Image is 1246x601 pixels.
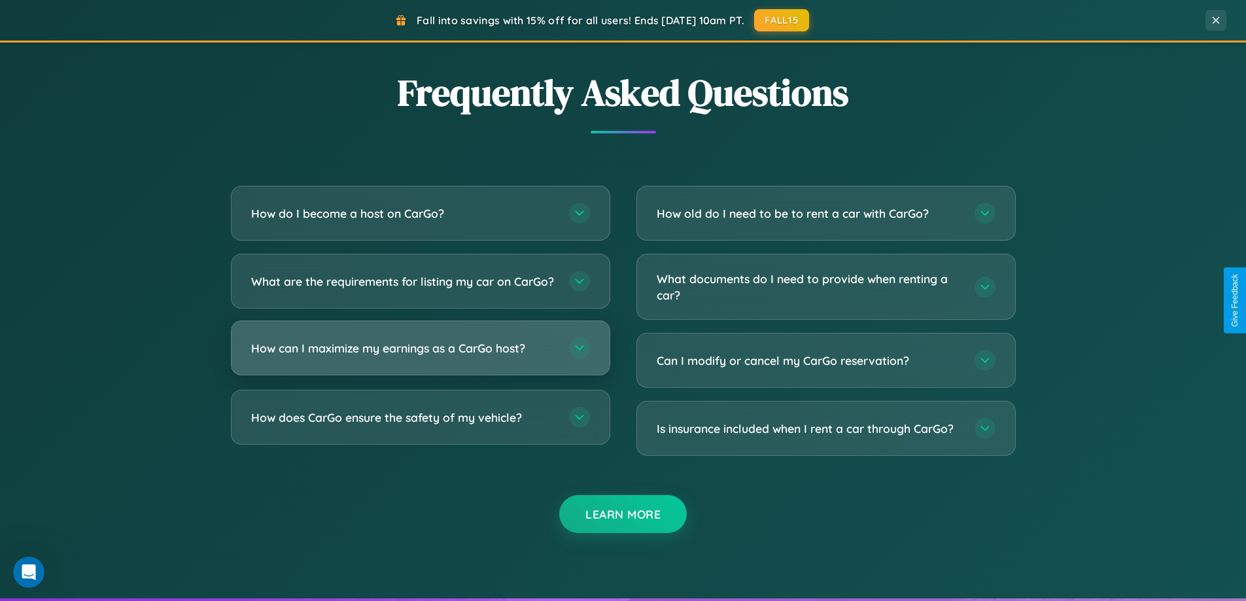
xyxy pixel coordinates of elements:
[1230,274,1239,327] div: Give Feedback
[657,205,961,222] h3: How old do I need to be to rent a car with CarGo?
[251,205,556,222] h3: How do I become a host on CarGo?
[657,271,961,303] h3: What documents do I need to provide when renting a car?
[559,495,687,533] button: Learn More
[657,352,961,369] h3: Can I modify or cancel my CarGo reservation?
[251,409,556,426] h3: How does CarGo ensure the safety of my vehicle?
[13,557,44,588] iframe: Intercom live chat
[657,421,961,437] h3: Is insurance included when I rent a car through CarGo?
[251,273,556,290] h3: What are the requirements for listing my car on CarGo?
[231,67,1016,118] h2: Frequently Asked Questions
[754,9,809,31] button: FALL15
[251,340,556,356] h3: How can I maximize my earnings as a CarGo host?
[417,14,744,27] span: Fall into savings with 15% off for all users! Ends [DATE] 10am PT.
